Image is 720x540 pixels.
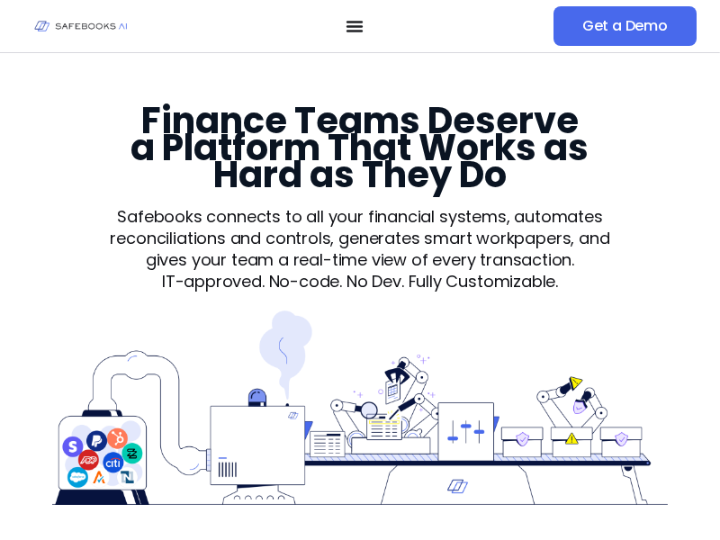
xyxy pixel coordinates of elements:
h3: Finance Teams Deserve a Platform That Works as Hard as They Do [128,107,593,188]
button: Menu Toggle [346,17,364,35]
nav: Menu [156,17,553,35]
img: Product 1 [52,310,668,505]
span: Get a Demo [582,17,668,35]
p: IT-approved. No-code. No Dev. Fully Customizable. [100,271,620,292]
a: Get a Demo [553,6,697,46]
p: Safebooks connects to all your financial systems, automates reconciliations and controls, generat... [100,206,620,271]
